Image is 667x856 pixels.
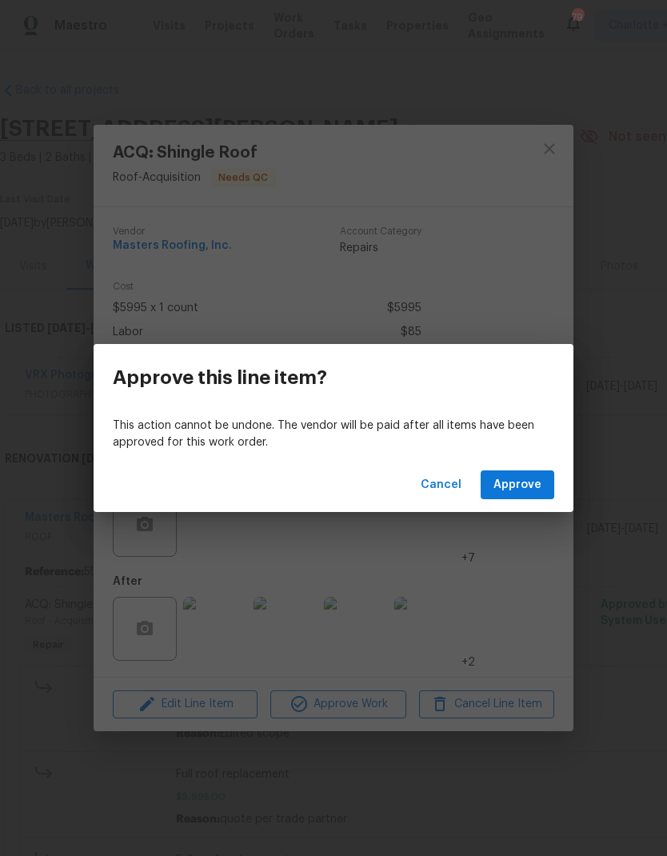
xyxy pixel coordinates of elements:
span: Cancel [421,475,461,495]
p: This action cannot be undone. The vendor will be paid after all items have been approved for this... [113,418,554,451]
span: Approve [493,475,541,495]
button: Cancel [414,470,468,500]
button: Approve [481,470,554,500]
h3: Approve this line item? [113,366,327,389]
